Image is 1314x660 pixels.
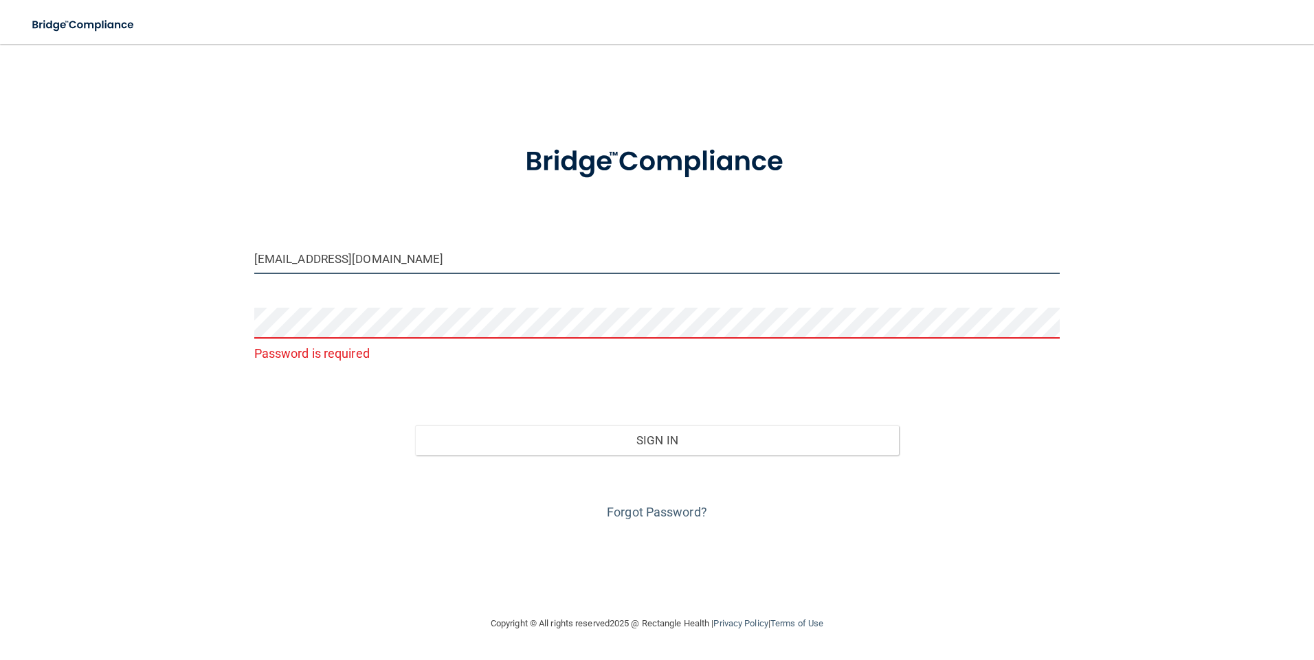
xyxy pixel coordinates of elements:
[713,618,768,628] a: Privacy Policy
[406,602,908,646] div: Copyright © All rights reserved 2025 @ Rectangle Health | |
[607,505,707,519] a: Forgot Password?
[415,425,899,455] button: Sign In
[254,243,1060,274] input: Email
[254,342,1060,365] p: Password is required
[21,11,147,39] img: bridge_compliance_login_screen.278c3ca4.svg
[497,126,817,198] img: bridge_compliance_login_screen.278c3ca4.svg
[770,618,823,628] a: Terms of Use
